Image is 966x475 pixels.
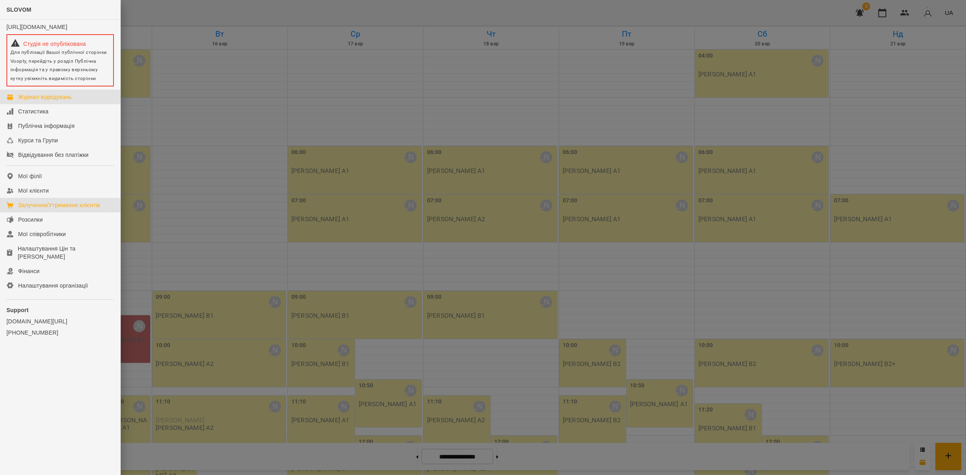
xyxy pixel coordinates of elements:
p: Support [6,306,114,314]
div: Мої філії [18,172,42,180]
div: Налаштування Цін та [PERSON_NAME] [18,245,114,261]
div: Мої клієнти [18,187,49,195]
a: [URL][DOMAIN_NAME] [6,24,67,30]
div: Фінанси [18,267,39,275]
div: Розсилки [18,216,43,224]
a: [DOMAIN_NAME][URL] [6,317,114,325]
a: [PHONE_NUMBER] [6,329,114,337]
div: Статистика [18,107,49,115]
div: Курси та Групи [18,136,58,144]
div: Мої співробітники [18,230,66,238]
span: Для публікації Вашої публічної сторінки Voopty, перейдіть у розділ Публічна інформація та у право... [10,49,107,81]
div: Публічна інформація [18,122,74,130]
div: Налаштування організації [18,282,88,290]
div: Журнал відвідувань [18,93,72,101]
div: Відвідування без платіжки [18,151,89,159]
span: SLOVOM [6,6,31,13]
div: Залучення/Утримання клієнтів [18,201,100,209]
div: Студія не опублікована [10,38,110,48]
